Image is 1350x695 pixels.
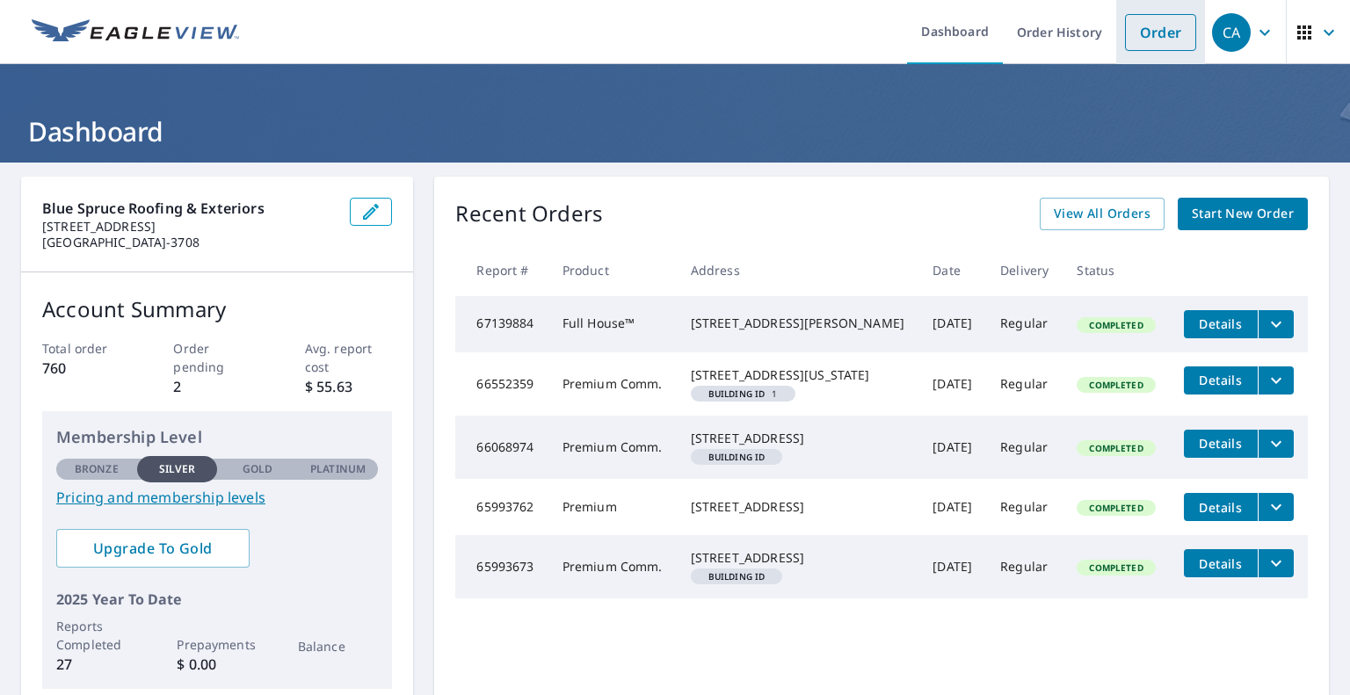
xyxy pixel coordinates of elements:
em: Building ID [708,572,766,581]
th: Delivery [986,244,1063,296]
span: Start New Order [1192,203,1294,225]
h1: Dashboard [21,113,1329,149]
p: [STREET_ADDRESS] [42,219,336,235]
p: $ 0.00 [177,654,258,675]
p: 27 [56,654,137,675]
span: Details [1194,372,1247,388]
p: Bronze [75,461,119,477]
th: Status [1063,244,1169,296]
span: 1 [698,389,788,398]
p: Silver [159,461,196,477]
p: Platinum [310,461,366,477]
span: Details [1194,315,1247,332]
span: View All Orders [1054,203,1150,225]
p: Balance [298,637,379,655]
p: Recent Orders [455,198,603,230]
p: Order pending [173,339,261,376]
button: detailsBtn-66068974 [1184,430,1258,458]
button: filesDropdownBtn-65993762 [1258,493,1294,521]
p: Avg. report cost [305,339,393,376]
th: Product [548,244,677,296]
a: View All Orders [1040,198,1165,230]
p: Blue Spruce Roofing & Exteriors [42,198,336,219]
div: CA [1212,13,1251,52]
span: Completed [1078,379,1153,391]
a: Upgrade To Gold [56,529,250,568]
span: Details [1194,555,1247,572]
p: Reports Completed [56,617,137,654]
p: $ 55.63 [305,376,393,397]
button: detailsBtn-65993762 [1184,493,1258,521]
em: Building ID [708,452,766,461]
button: detailsBtn-65993673 [1184,549,1258,577]
img: EV Logo [32,19,239,46]
span: Details [1194,435,1247,452]
button: filesDropdownBtn-66068974 [1258,430,1294,458]
div: [STREET_ADDRESS][US_STATE] [691,366,905,384]
td: [DATE] [918,416,986,479]
td: Full House™ [548,296,677,352]
button: filesDropdownBtn-65993673 [1258,549,1294,577]
td: 67139884 [455,296,548,352]
td: Regular [986,416,1063,479]
td: [DATE] [918,296,986,352]
p: Gold [243,461,272,477]
span: Completed [1078,561,1153,574]
div: [STREET_ADDRESS] [691,549,905,567]
button: filesDropdownBtn-67139884 [1258,310,1294,338]
p: Total order [42,339,130,358]
p: Account Summary [42,293,392,325]
button: detailsBtn-67139884 [1184,310,1258,338]
p: Prepayments [177,635,258,654]
span: Details [1194,499,1247,516]
div: [STREET_ADDRESS] [691,498,905,516]
a: Start New Order [1178,198,1308,230]
p: [GEOGRAPHIC_DATA]-3708 [42,235,336,250]
td: Regular [986,535,1063,598]
em: Building ID [708,389,766,398]
td: [DATE] [918,352,986,416]
td: Regular [986,352,1063,416]
p: Membership Level [56,425,378,449]
td: 65993673 [455,535,548,598]
button: detailsBtn-66552359 [1184,366,1258,395]
td: Regular [986,296,1063,352]
td: 66068974 [455,416,548,479]
span: Upgrade To Gold [70,539,236,558]
td: [DATE] [918,479,986,535]
th: Date [918,244,986,296]
a: Order [1125,14,1196,51]
p: 2 [173,376,261,397]
div: [STREET_ADDRESS] [691,430,905,447]
td: 65993762 [455,479,548,535]
td: Regular [986,479,1063,535]
td: Premium Comm. [548,535,677,598]
th: Address [677,244,919,296]
p: 2025 Year To Date [56,589,378,610]
span: Completed [1078,502,1153,514]
td: Premium Comm. [548,416,677,479]
button: filesDropdownBtn-66552359 [1258,366,1294,395]
td: [DATE] [918,535,986,598]
span: Completed [1078,442,1153,454]
td: Premium [548,479,677,535]
a: Pricing and membership levels [56,487,378,508]
p: 760 [42,358,130,379]
span: Completed [1078,319,1153,331]
th: Report # [455,244,548,296]
div: [STREET_ADDRESS][PERSON_NAME] [691,315,905,332]
td: 66552359 [455,352,548,416]
td: Premium Comm. [548,352,677,416]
